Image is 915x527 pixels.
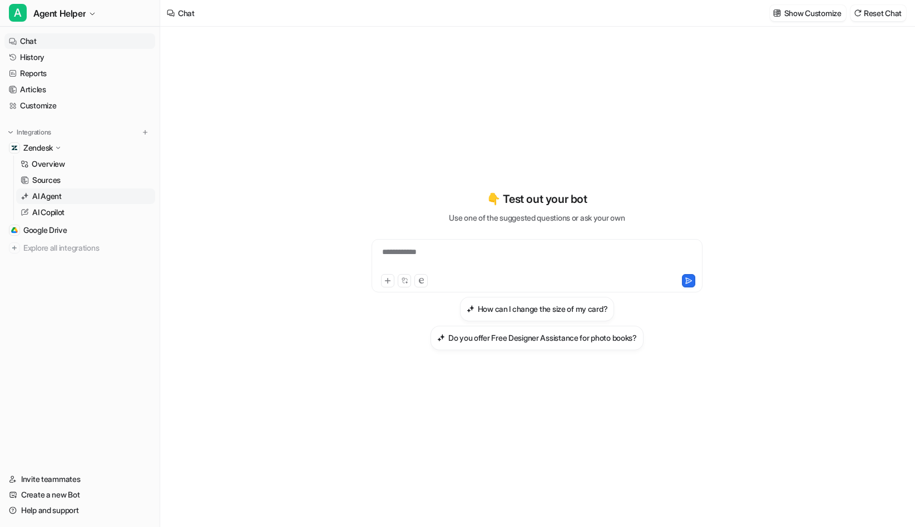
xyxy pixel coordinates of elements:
[7,128,14,136] img: expand menu
[9,242,20,253] img: explore all integrations
[448,332,637,344] h3: Do you offer Free Designer Assistance for photo books?
[431,326,644,350] button: Do you offer Free Designer Assistance for photo books?Do you offer Free Designer Assistance for p...
[4,240,155,256] a: Explore all integrations
[4,222,155,238] a: Google DriveGoogle Drive
[23,142,53,153] p: Zendesk
[487,191,587,207] p: 👇 Test out your bot
[32,191,62,202] p: AI Agent
[4,98,155,113] a: Customize
[32,207,65,218] p: AI Copilot
[784,7,842,19] p: Show Customize
[32,158,65,170] p: Overview
[32,175,61,186] p: Sources
[437,334,445,342] img: Do you offer Free Designer Assistance for photo books?
[854,9,862,17] img: reset
[11,227,18,233] img: Google Drive
[4,33,155,49] a: Chat
[23,239,151,257] span: Explore all integrations
[4,66,155,81] a: Reports
[4,82,155,97] a: Articles
[33,6,86,21] span: Agent Helper
[16,156,155,172] a: Overview
[9,4,27,22] span: A
[4,127,55,138] button: Integrations
[178,7,195,19] div: Chat
[449,212,625,223] p: Use one of the suggested questions or ask your own
[16,188,155,204] a: AI Agent
[4,471,155,487] a: Invite teammates
[23,225,67,236] span: Google Drive
[17,128,51,137] p: Integrations
[460,297,615,321] button: How can I change the size of my card?How can I change the size of my card?
[11,145,18,151] img: Zendesk
[773,9,781,17] img: customize
[850,5,906,21] button: Reset Chat
[478,303,608,315] h3: How can I change the size of my card?
[467,305,474,313] img: How can I change the size of my card?
[16,172,155,188] a: Sources
[141,128,149,136] img: menu_add.svg
[770,5,846,21] button: Show Customize
[4,503,155,518] a: Help and support
[16,205,155,220] a: AI Copilot
[4,49,155,65] a: History
[4,487,155,503] a: Create a new Bot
